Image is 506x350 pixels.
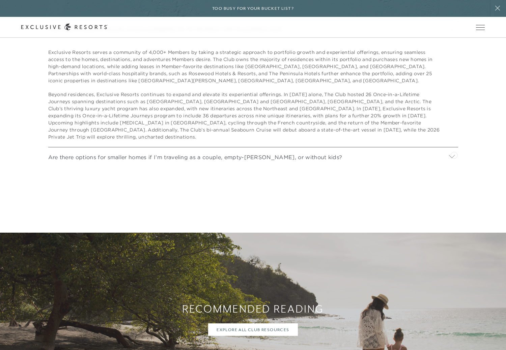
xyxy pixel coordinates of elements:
[48,153,342,161] p: Are there options for smaller homes if I’m traveling as a couple, empty-[PERSON_NAME], or without...
[212,5,294,12] h6: Too busy for your bucket list?
[208,323,298,336] a: Explore All Club Resources
[48,91,442,141] p: Beyond residences, Exclusive Resorts continues to expand and elevate its experiential offerings. ...
[182,301,324,316] h1: Recommended Reading
[48,49,442,84] p: Exclusive Resorts serves a community of 4,000+ Members by taking a strategic approach to portfoli...
[476,25,485,30] button: Open navigation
